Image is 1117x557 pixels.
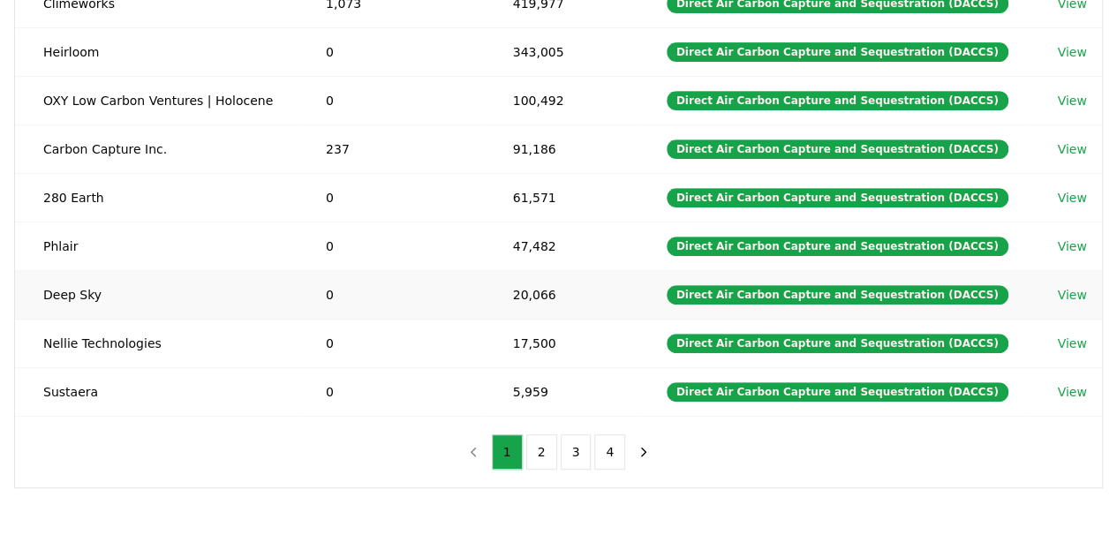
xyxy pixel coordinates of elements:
td: OXY Low Carbon Ventures | Holocene [15,76,298,124]
td: 0 [298,367,485,416]
div: Direct Air Carbon Capture and Sequestration (DACCS) [667,237,1008,256]
div: Direct Air Carbon Capture and Sequestration (DACCS) [667,285,1008,305]
button: 4 [594,434,625,470]
td: 17,500 [485,319,638,367]
a: View [1057,335,1086,352]
div: Direct Air Carbon Capture and Sequestration (DACCS) [667,91,1008,110]
td: 100,492 [485,76,638,124]
td: 0 [298,270,485,319]
a: View [1057,237,1086,255]
a: View [1057,286,1086,304]
td: 0 [298,319,485,367]
td: Nellie Technologies [15,319,298,367]
td: 280 Earth [15,173,298,222]
div: Direct Air Carbon Capture and Sequestration (DACCS) [667,334,1008,353]
td: 0 [298,222,485,270]
button: 3 [561,434,592,470]
td: 61,571 [485,173,638,222]
td: 0 [298,27,485,76]
a: View [1057,92,1086,109]
td: 0 [298,173,485,222]
a: View [1057,189,1086,207]
td: 47,482 [485,222,638,270]
div: Direct Air Carbon Capture and Sequestration (DACCS) [667,42,1008,62]
button: 2 [526,434,557,470]
td: Sustaera [15,367,298,416]
td: 91,186 [485,124,638,173]
button: next page [629,434,659,470]
td: 237 [298,124,485,173]
a: View [1057,43,1086,61]
td: 20,066 [485,270,638,319]
div: Direct Air Carbon Capture and Sequestration (DACCS) [667,139,1008,159]
td: 0 [298,76,485,124]
td: 5,959 [485,367,638,416]
td: Heirloom [15,27,298,76]
td: Carbon Capture Inc. [15,124,298,173]
a: View [1057,383,1086,401]
button: 1 [492,434,523,470]
td: 343,005 [485,27,638,76]
a: View [1057,140,1086,158]
td: Deep Sky [15,270,298,319]
div: Direct Air Carbon Capture and Sequestration (DACCS) [667,188,1008,207]
td: Phlair [15,222,298,270]
div: Direct Air Carbon Capture and Sequestration (DACCS) [667,382,1008,402]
